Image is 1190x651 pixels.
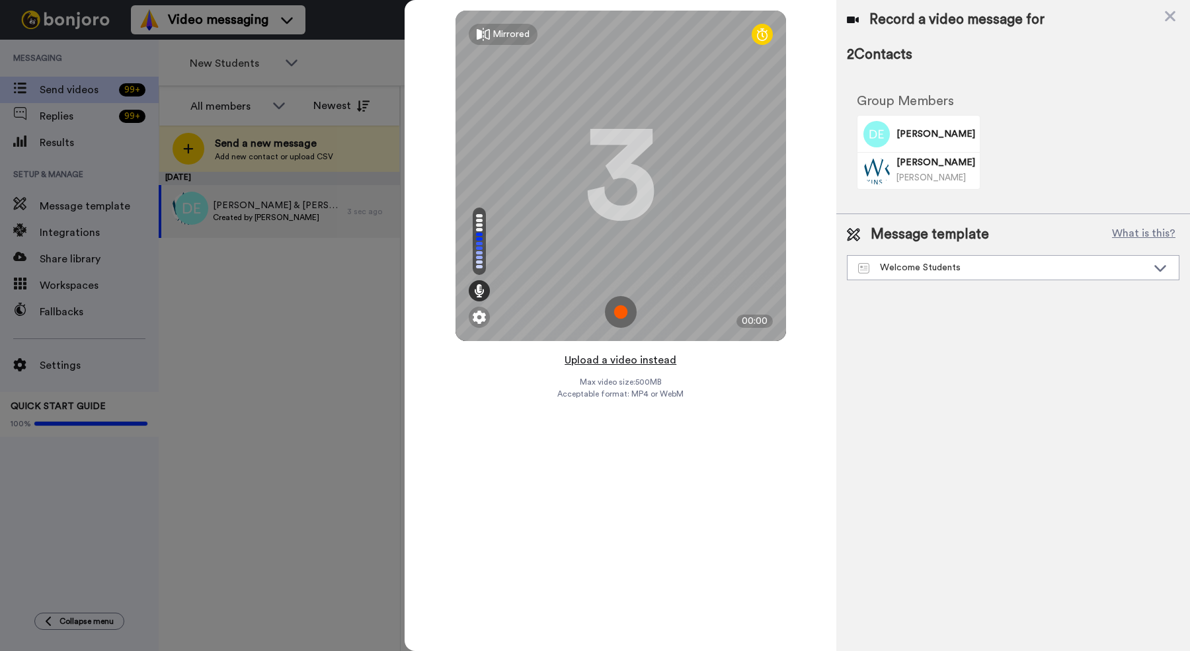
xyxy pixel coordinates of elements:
div: 00:00 [736,315,773,328]
div: 3 [584,126,657,225]
span: Message template [871,225,989,245]
button: Upload a video instead [561,352,680,369]
h2: Group Members [857,94,980,108]
span: [PERSON_NAME] [896,128,975,141]
img: ic_record_start.svg [605,296,637,328]
span: [PERSON_NAME] [896,173,966,182]
img: Message-temps.svg [858,263,869,274]
img: ic_gear.svg [473,311,486,324]
span: Acceptable format: MP4 or WebM [557,389,684,399]
span: Max video size: 500 MB [580,377,662,387]
div: Welcome Students [858,261,1147,274]
img: Image of Danielle Ettinger [863,121,890,147]
button: What is this? [1108,225,1179,245]
span: [PERSON_NAME] [896,156,975,169]
img: Image of Rachel Perkins [863,158,890,184]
